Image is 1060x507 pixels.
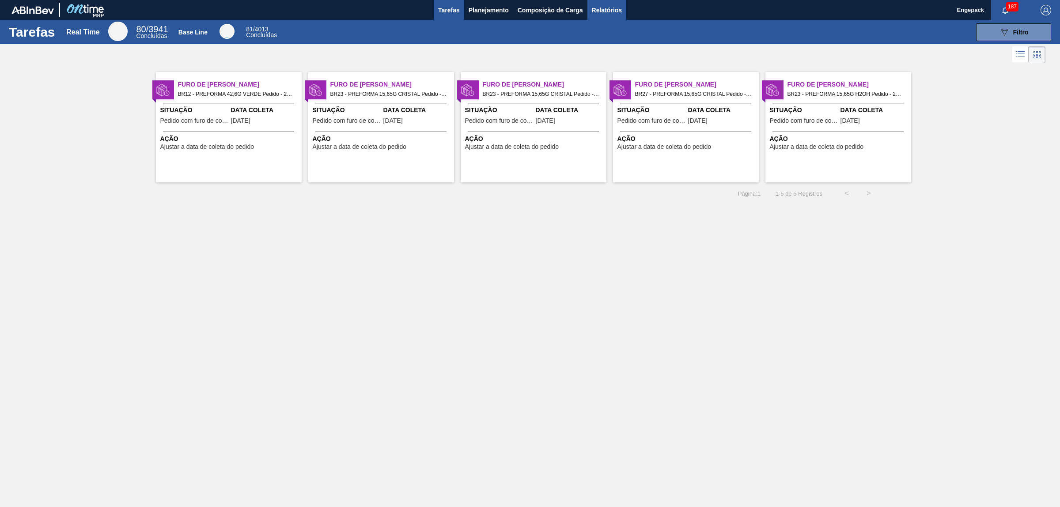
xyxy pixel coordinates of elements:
[136,24,146,34] span: 80
[160,144,254,150] span: Ajustar a data de coleta do pedido
[231,117,250,124] span: 03/10/2025
[156,83,170,97] img: status
[1013,29,1029,36] span: Filtro
[330,80,454,89] span: Furo de Coleta
[66,28,99,36] div: Real Time
[770,134,909,144] span: Ação
[246,26,253,33] span: 81
[178,89,295,99] span: BR12 - PREFORMA 42,6G VERDE Pedido - 2046411
[178,29,208,36] div: Base Line
[688,106,757,115] span: Data Coleta
[246,31,277,38] span: Concluídas
[483,89,599,99] span: BR23 - PREFORMA 15,65G CRISTAL Pedido - 2046413
[383,117,403,124] span: 01/10/2025
[991,4,1019,16] button: Notificações
[11,6,54,14] img: TNhmsLtSVTkK8tSr43FrP2fwEKptu5GPRR3wAAAABJRU5ErkJggg==
[438,5,460,15] span: Tarefas
[787,80,911,89] span: Furo de Coleta
[1041,5,1051,15] img: Logout
[635,89,752,99] span: BR27 - PREFORMA 15,65G CRISTAL Pedido - 2046414
[461,83,474,97] img: status
[313,117,381,124] span: Pedido com furo de coleta
[313,134,452,144] span: Ação
[136,32,167,39] span: Concluídas
[108,22,128,41] div: Real Time
[766,83,779,97] img: status
[770,106,838,115] span: Situação
[1006,2,1018,11] span: 187
[976,23,1051,41] button: Filtro
[858,182,880,204] button: >
[774,190,822,197] span: 1 - 5 de 5 Registros
[483,80,606,89] span: Furo de Coleta
[1029,46,1045,63] div: Visão em Cards
[592,5,622,15] span: Relatórios
[469,5,509,15] span: Planejamento
[465,134,604,144] span: Ação
[635,80,759,89] span: Furo de Coleta
[220,24,235,39] div: Base Line
[313,106,381,115] span: Situação
[465,106,534,115] span: Situação
[1012,46,1029,63] div: Visão em Lista
[231,106,299,115] span: Data Coleta
[688,117,708,124] span: 03/10/2025
[536,106,604,115] span: Data Coleta
[836,182,858,204] button: <
[840,117,860,124] span: 03/10/2025
[840,106,909,115] span: Data Coleta
[738,190,761,197] span: Página : 1
[160,134,299,144] span: Ação
[136,24,168,34] span: / 3941
[160,106,229,115] span: Situação
[465,117,534,124] span: Pedido com furo de coleta
[178,80,302,89] span: Furo de Coleta
[617,106,686,115] span: Situação
[383,106,452,115] span: Data Coleta
[313,144,407,150] span: Ajustar a data de coleta do pedido
[518,5,583,15] span: Composição de Carga
[536,117,555,124] span: 02/10/2025
[330,89,447,99] span: BR23 - PREFORMA 15,65G CRISTAL Pedido - 2046412
[617,117,686,124] span: Pedido com furo de coleta
[136,26,168,39] div: Real Time
[617,144,712,150] span: Ajustar a data de coleta do pedido
[770,144,864,150] span: Ajustar a data de coleta do pedido
[787,89,904,99] span: BR23 - PREFORMA 15,65G H2OH Pedido - 2046416
[246,26,269,33] span: / 4013
[465,144,559,150] span: Ajustar a data de coleta do pedido
[246,26,277,38] div: Base Line
[9,27,55,37] h1: Tarefas
[613,83,627,97] img: status
[160,117,229,124] span: Pedido com furo de coleta
[617,134,757,144] span: Ação
[770,117,838,124] span: Pedido com furo de coleta
[309,83,322,97] img: status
